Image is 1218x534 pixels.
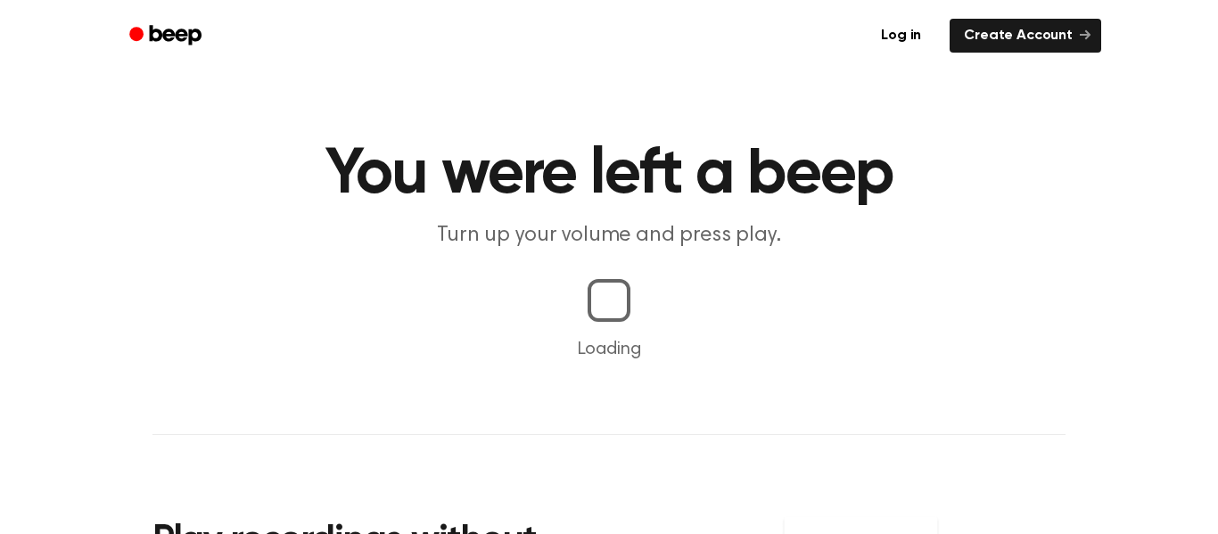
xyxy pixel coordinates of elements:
[267,221,951,251] p: Turn up your volume and press play.
[152,143,1066,207] h1: You were left a beep
[863,15,939,56] a: Log in
[21,336,1197,363] p: Loading
[117,19,218,53] a: Beep
[950,19,1101,53] a: Create Account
